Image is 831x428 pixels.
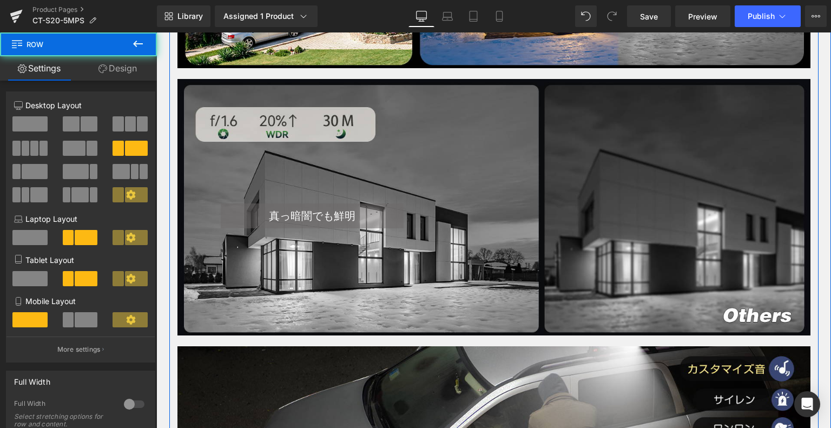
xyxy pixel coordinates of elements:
a: Mobile [486,5,512,27]
div: Full Width [14,399,113,411]
span: Row [11,32,119,56]
div: Open Intercom Messenger [794,391,820,417]
button: Redo [601,5,623,27]
a: Tablet [460,5,486,27]
button: More settings [6,337,155,362]
a: Product Pages [32,5,157,14]
a: Design [78,56,157,81]
div: Assigned 1 Product [223,11,309,22]
p: Mobile Layout [14,295,147,307]
a: Desktop [408,5,434,27]
span: 真っ暗闇でも鮮明 [113,176,199,190]
button: More [805,5,827,27]
a: New Library [157,5,210,27]
a: Preview [675,5,730,27]
button: Publish [735,5,801,27]
div: Select stretching options for row and content. [14,413,111,428]
span: CT-S20-5MPS [32,16,84,25]
span: Preview [688,11,717,22]
span: Publish [748,12,775,21]
button: Undo [575,5,597,27]
p: Desktop Layout [14,100,147,111]
p: Tablet Layout [14,254,147,266]
span: Library [177,11,203,21]
div: Full Width [14,371,50,386]
span: Save [640,11,658,22]
p: More settings [57,345,101,354]
p: Laptop Layout [14,213,147,225]
a: Laptop [434,5,460,27]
